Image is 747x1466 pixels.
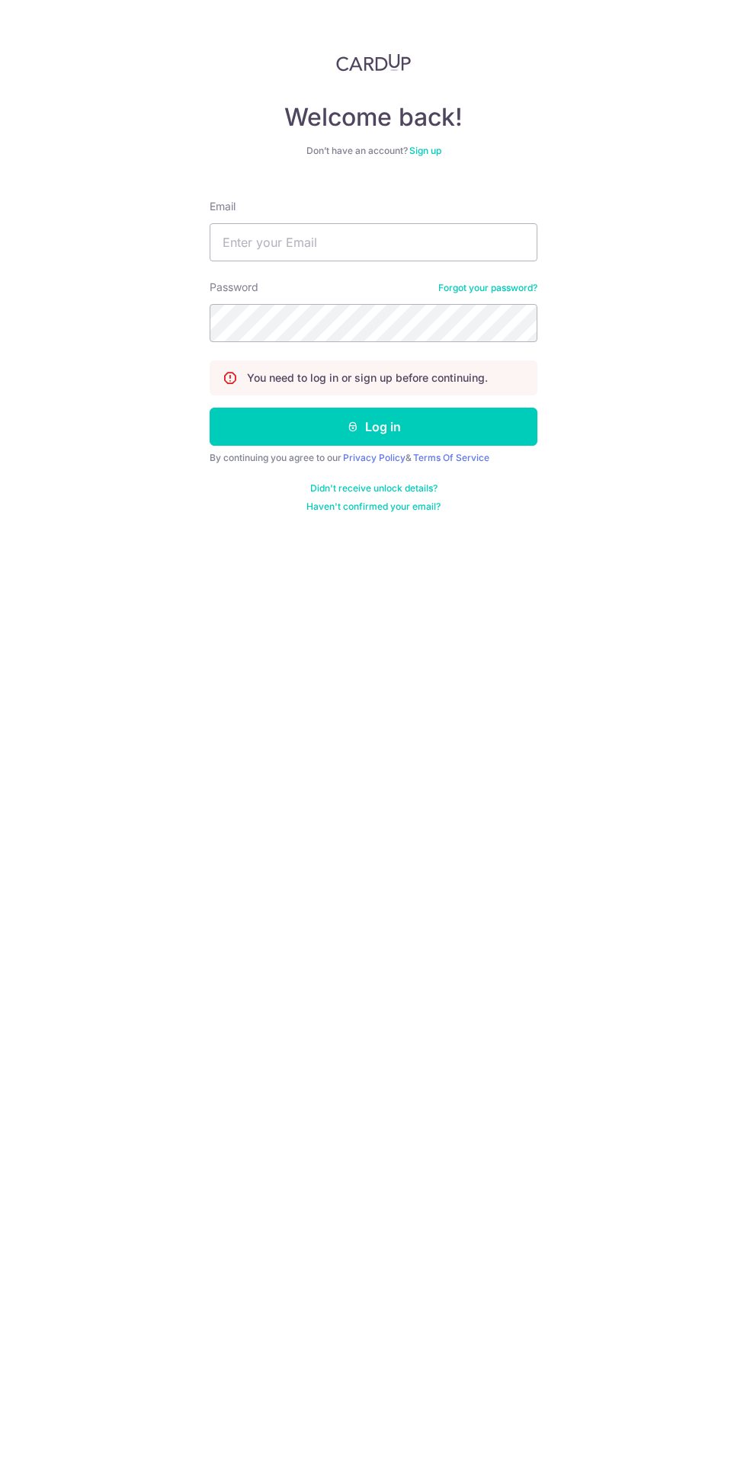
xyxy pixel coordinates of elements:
img: CardUp Logo [336,53,411,72]
input: Enter your Email [210,223,537,261]
label: Email [210,199,236,214]
div: Don’t have an account? [210,145,537,157]
a: Forgot your password? [438,282,537,294]
div: By continuing you agree to our & [210,452,537,464]
h4: Welcome back! [210,102,537,133]
a: Sign up [409,145,441,156]
p: You need to log in or sign up before continuing. [247,370,488,386]
button: Log in [210,408,537,446]
a: Privacy Policy [343,452,406,463]
a: Didn't receive unlock details? [310,482,438,495]
label: Password [210,280,258,295]
a: Terms Of Service [413,452,489,463]
a: Haven't confirmed your email? [306,501,441,513]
